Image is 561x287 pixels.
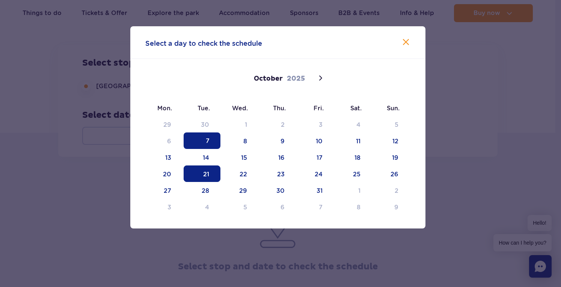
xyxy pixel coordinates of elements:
span: November 1, 2025 [335,182,372,198]
span: Sun. [372,104,410,113]
span: October 2, 2025 [259,116,296,132]
span: October 24, 2025 [297,165,334,182]
span: October 12, 2025 [373,132,410,149]
span: October 15, 2025 [222,149,258,165]
span: October 18, 2025 [335,149,372,165]
span: November 5, 2025 [222,198,258,215]
span: October 30, 2025 [259,182,296,198]
span: October 20, 2025 [146,165,182,182]
span: October 27, 2025 [146,182,182,198]
span: October 31, 2025 [297,182,334,198]
span: Mon. [145,104,183,113]
span: October 22, 2025 [222,165,258,182]
span: November 9, 2025 [373,198,410,215]
span: October 3, 2025 [297,116,334,132]
span: October 11, 2025 [335,132,372,149]
span: October 13, 2025 [146,149,182,165]
span: October 6, 2025 [146,132,182,149]
span: November 6, 2025 [259,198,296,215]
span: Select a day to check the schedule [145,38,262,48]
span: October 5, 2025 [373,116,410,132]
span: October 28, 2025 [184,182,220,198]
span: Tue. [183,104,221,113]
span: October 23, 2025 [259,165,296,182]
span: September 30, 2025 [184,116,220,132]
span: Thu. [259,104,297,113]
span: October 10, 2025 [297,132,334,149]
span: September 29, 2025 [146,116,182,132]
span: October 16, 2025 [259,149,296,165]
span: October 4, 2025 [335,116,372,132]
span: October 19, 2025 [373,149,410,165]
span: October 9, 2025 [259,132,296,149]
span: October 29, 2025 [222,182,258,198]
span: October [254,74,283,83]
span: October 26, 2025 [373,165,410,182]
span: November 3, 2025 [146,198,182,215]
span: Fri. [297,104,335,113]
span: October 17, 2025 [297,149,334,165]
span: November 4, 2025 [184,198,220,215]
span: October 25, 2025 [335,165,372,182]
span: Wed. [221,104,259,113]
span: October 14, 2025 [184,149,220,165]
span: November 7, 2025 [297,198,334,215]
span: November 2, 2025 [373,182,410,198]
span: October 21, 2025 [184,165,220,182]
span: October 1, 2025 [222,116,258,132]
span: October 7, 2025 [184,132,220,149]
span: November 8, 2025 [335,198,372,215]
span: October 8, 2025 [222,132,258,149]
span: Sat. [335,104,372,113]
